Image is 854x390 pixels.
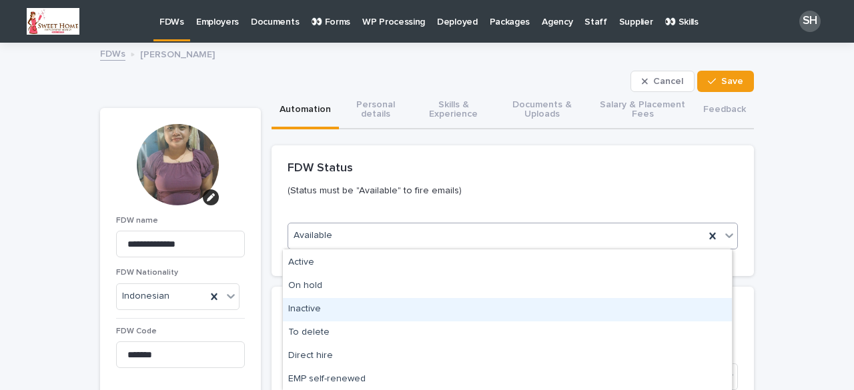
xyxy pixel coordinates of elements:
div: Inactive [283,298,732,321]
span: Indonesian [122,291,169,302]
span: FDW name [116,217,158,225]
span: Cancel [653,77,683,86]
div: Direct hire [283,345,732,368]
button: Personal details [339,92,412,129]
img: cMHdMgbPeGsQW7Pu-b72fGHWnehkNo0O1DPqxg-dcik [27,8,79,35]
h2: FDW Status [288,161,353,176]
div: To delete [283,321,732,345]
span: Save [721,77,743,86]
button: Skills & Experience [412,92,495,129]
button: Salary & Placement Fees [590,92,695,129]
button: Feedback [695,92,754,129]
button: Documents & Uploads [495,92,590,129]
span: FDW Nationality [116,269,178,277]
p: (Status must be "Available" to fire emails) [288,185,733,197]
span: Available [294,229,332,243]
div: SH [799,11,821,32]
span: FDW Code [116,327,157,335]
p: [PERSON_NAME] [140,46,215,61]
a: FDWs [100,45,125,61]
div: Active [283,251,732,275]
button: Automation [272,92,339,129]
button: Save [697,71,754,92]
div: On hold [283,275,732,298]
button: Cancel [630,71,695,92]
